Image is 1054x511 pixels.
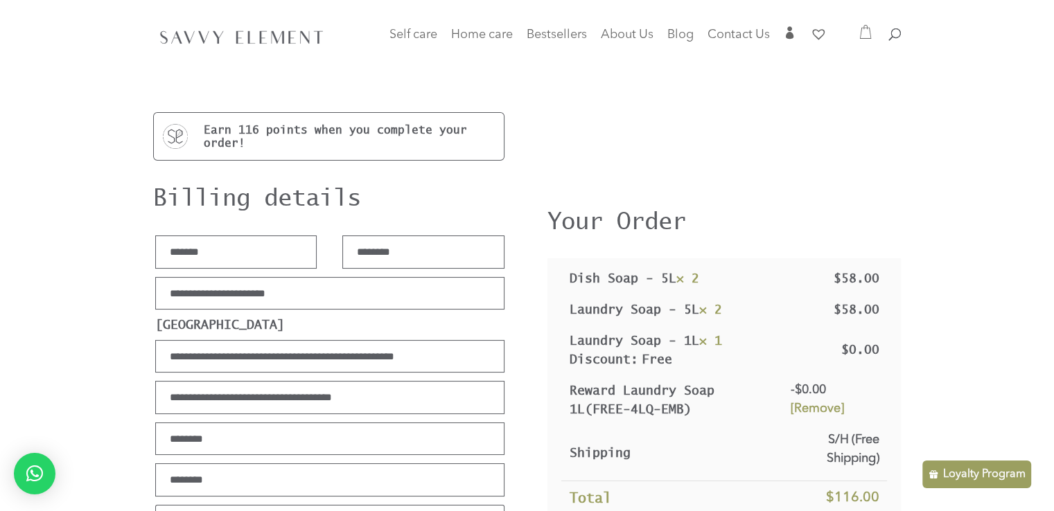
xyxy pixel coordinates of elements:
[826,433,879,465] label: S/H (Free Shipping)
[782,375,887,424] td: -
[561,262,782,294] td: Dish Soap - 5L
[561,325,782,375] td: Laundry Soap - 1L
[527,28,587,41] span: Bestsellers
[561,294,782,325] td: Laundry Soap - 5L
[561,424,782,481] th: Shipping
[667,30,694,49] a: Blog
[791,402,844,415] a: [Remove]
[699,333,722,348] strong: × 1
[601,30,653,49] a: About Us
[833,302,841,316] span: $
[795,384,826,396] span: 0.00
[833,271,841,285] span: $
[699,302,722,316] strong: × 2
[795,384,802,396] span: $
[451,30,513,57] a: Home care
[708,28,770,41] span: Contact Us
[204,123,498,150] p: Earn 116 points when you complete your order!
[833,271,879,285] bdi: 58.00
[676,271,699,285] strong: × 2
[527,30,587,49] a: Bestsellers
[841,342,879,357] bdi: 0.00
[570,350,638,368] dt: Discount:
[161,122,190,151] img: Earn point message
[642,352,672,366] span: Free
[601,28,653,41] span: About Us
[825,491,834,505] span: $
[451,28,513,41] span: Home care
[825,491,879,505] bdi: 116.00
[833,302,879,316] bdi: 58.00
[153,184,507,217] h3: Billing details
[943,466,1026,483] p: Loyalty Program
[708,30,770,49] a: Contact Us
[841,342,848,357] span: $
[389,30,437,57] a: Self care
[155,317,285,332] strong: [GEOGRAPHIC_DATA]
[156,26,328,48] img: SavvyElement
[561,375,782,424] th: Reward Laundry Soap 1L(FREE-4LQ-EMB)
[784,26,796,49] a: 
[389,28,437,41] span: Self care
[547,204,901,237] p: Your Order
[667,28,694,41] span: Blog
[784,26,796,39] span: 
